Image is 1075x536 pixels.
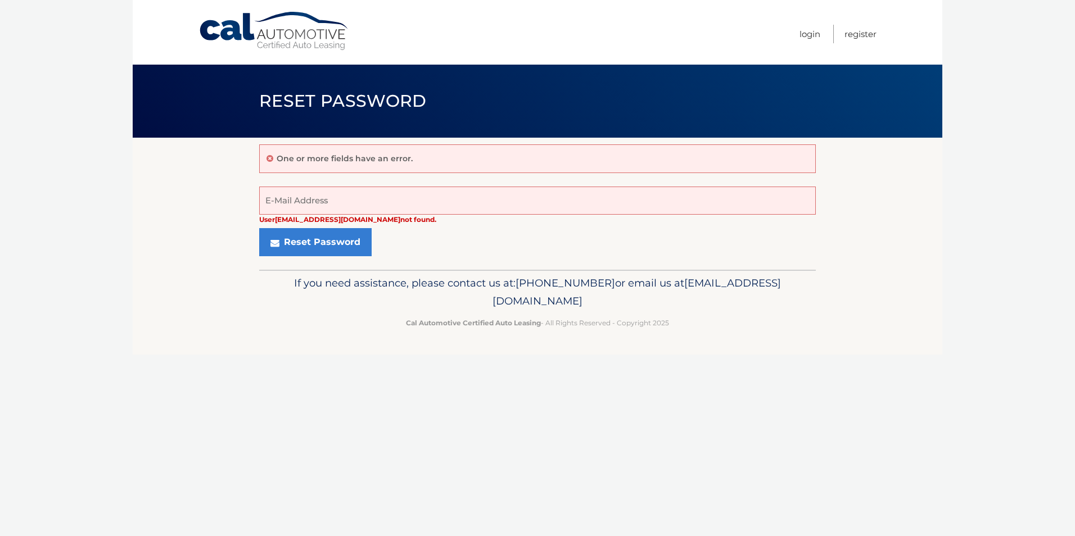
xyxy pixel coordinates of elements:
[259,187,816,215] input: E-Mail Address
[198,11,350,51] a: Cal Automotive
[259,228,372,256] button: Reset Password
[267,274,808,310] p: If you need assistance, please contact us at: or email us at
[267,317,808,329] p: - All Rights Reserved - Copyright 2025
[406,319,541,327] strong: Cal Automotive Certified Auto Leasing
[259,215,436,224] strong: User [EMAIL_ADDRESS][DOMAIN_NAME] not found.
[800,25,820,43] a: Login
[277,153,413,163] p: One or more fields have an error.
[259,90,426,111] span: Reset Password
[493,276,781,307] span: [EMAIL_ADDRESS][DOMAIN_NAME]
[844,25,877,43] a: Register
[516,276,615,289] span: [PHONE_NUMBER]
